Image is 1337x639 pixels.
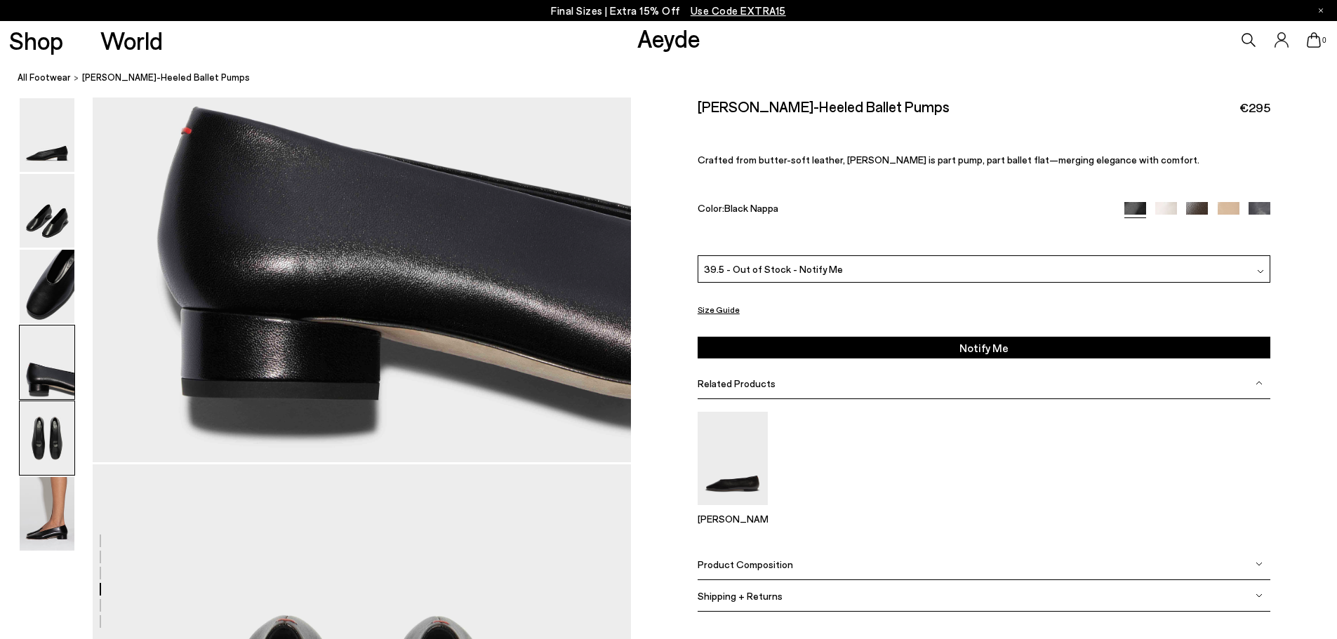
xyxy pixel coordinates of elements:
[698,202,1106,218] div: Color:
[20,325,74,399] img: Delia Low-Heeled Ballet Pumps - Image 4
[20,250,74,323] img: Delia Low-Heeled Ballet Pumps - Image 3
[698,97,950,115] h2: [PERSON_NAME]-Heeled Ballet Pumps
[9,28,63,53] a: Shop
[20,174,74,248] img: Delia Low-Heeled Ballet Pumps - Image 2
[704,262,843,276] span: 39.5 - Out of Stock - Notify Me
[691,4,786,17] span: Navigate to /collections/ss25-final-sizes
[20,477,74,551] img: Delia Low-Heeled Ballet Pumps - Image 6
[698,558,793,570] span: Product Composition
[698,154,1199,166] span: Crafted from butter-soft leather, [PERSON_NAME] is part pump, part ballet flat—merging elegance w...
[698,513,768,525] p: [PERSON_NAME]
[20,401,74,475] img: Delia Low-Heeled Ballet Pumps - Image 5
[698,377,776,389] span: Related Products
[1256,592,1263,599] img: svg%3E
[698,590,783,602] span: Shipping + Returns
[18,59,1337,97] nav: breadcrumb
[1239,99,1270,116] span: €295
[82,70,250,85] span: [PERSON_NAME]-Heeled Ballet Pumps
[100,28,163,53] a: World
[698,495,768,525] a: Kirsten Ballet Flats [PERSON_NAME]
[18,70,71,85] a: All Footwear
[1257,268,1264,275] img: svg%3E
[1321,36,1328,44] span: 0
[637,23,700,53] a: Aeyde
[724,202,778,214] span: Black Nappa
[698,412,768,505] img: Kirsten Ballet Flats
[698,337,1270,358] button: Notify Me
[698,301,740,318] button: Size Guide
[1256,379,1263,386] img: svg%3E
[1307,32,1321,48] a: 0
[20,98,74,172] img: Delia Low-Heeled Ballet Pumps - Image 1
[1256,560,1263,567] img: svg%3E
[551,2,786,20] p: Final Sizes | Extra 15% Off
